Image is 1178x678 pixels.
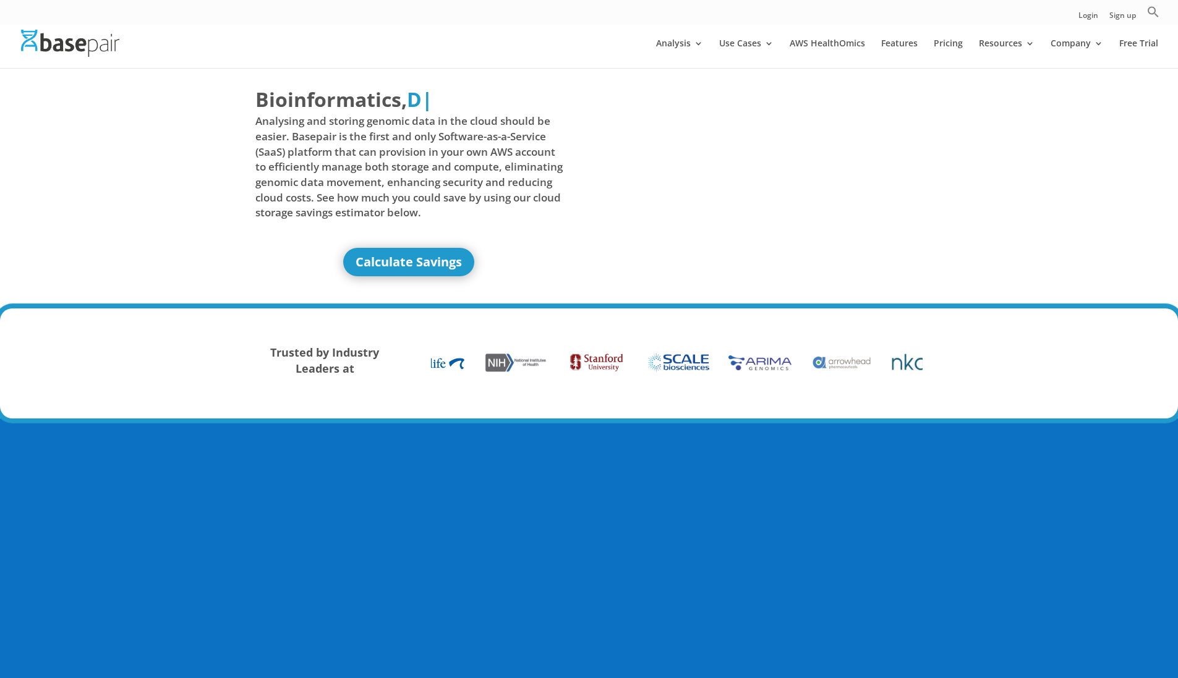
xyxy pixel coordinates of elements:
a: Pricing [934,39,963,68]
img: Basepair [21,30,119,56]
a: Use Cases [719,39,774,68]
span: D [407,86,422,112]
a: Features [881,39,918,68]
a: Analysis [656,39,703,68]
span: Analysing and storing genomic data in the cloud should be easier. Basepair is the first and only ... [255,114,563,220]
a: Login [1078,12,1098,25]
iframe: Basepair - NGS Analysis Simplified [599,85,907,258]
a: AWS HealthOmics [790,39,865,68]
span: | [422,86,433,112]
span: Bioinformatics, [255,85,407,114]
a: Free Trial [1119,39,1158,68]
a: Sign up [1109,12,1136,25]
svg: Search [1147,6,1159,18]
strong: Trusted by Industry Leaders at [270,345,379,376]
a: Company [1051,39,1103,68]
a: Calculate Savings [343,248,474,276]
a: Resources [979,39,1035,68]
a: Search Icon Link [1147,6,1159,25]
